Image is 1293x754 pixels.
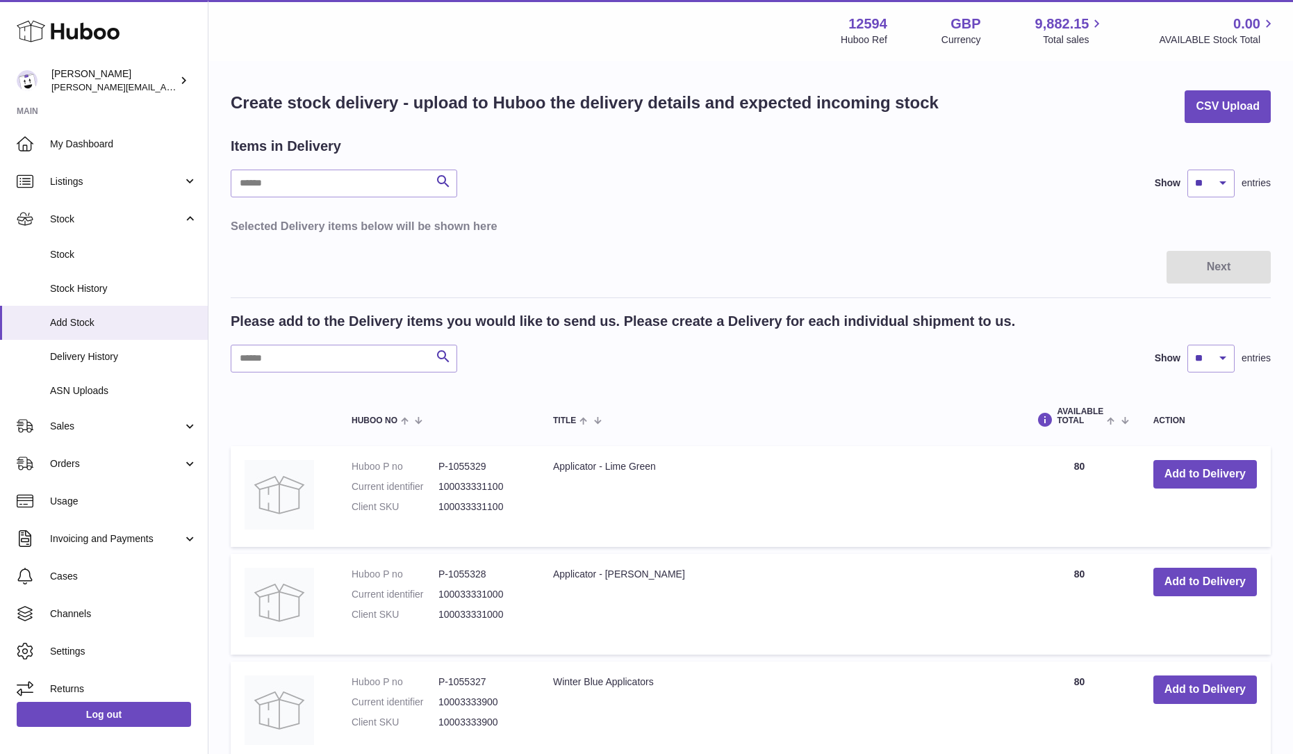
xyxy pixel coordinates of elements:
span: Stock History [50,282,197,295]
h3: Selected Delivery items below will be shown here [231,218,1271,233]
dt: Huboo P no [352,460,438,473]
div: Huboo Ref [841,33,887,47]
h2: Please add to the Delivery items you would like to send us. Please create a Delivery for each ind... [231,312,1015,331]
h2: Items in Delivery [231,137,341,156]
dt: Client SKU [352,500,438,514]
dt: Current identifier [352,696,438,709]
img: Applicator - Lime Green [245,460,314,530]
span: Cases [50,570,197,583]
span: 9,882.15 [1035,15,1089,33]
dd: 100033331000 [438,588,525,601]
td: 80 [1019,446,1139,547]
span: Returns [50,682,197,696]
dd: 100033331100 [438,500,525,514]
dt: Client SKU [352,716,438,729]
span: Add Stock [50,316,197,329]
div: Action [1153,416,1257,425]
td: Applicator - Lime Green [539,446,1019,547]
button: Add to Delivery [1153,460,1257,489]
a: Log out [17,702,191,727]
dt: Client SKU [352,608,438,621]
span: [PERSON_NAME][EMAIL_ADDRESS][DOMAIN_NAME] [51,81,279,92]
span: AVAILABLE Total [1057,407,1103,425]
div: [PERSON_NAME] [51,67,176,94]
span: Huboo no [352,416,397,425]
h1: Create stock delivery - upload to Huboo the delivery details and expected incoming stock [231,92,939,114]
span: ASN Uploads [50,384,197,398]
label: Show [1155,177,1180,190]
span: 0.00 [1233,15,1260,33]
a: 0.00 AVAILABLE Stock Total [1159,15,1276,47]
dd: P-1055328 [438,568,525,581]
strong: 12594 [848,15,887,33]
dt: Current identifier [352,588,438,601]
span: Invoicing and Payments [50,532,183,546]
span: Listings [50,175,183,188]
span: Total sales [1043,33,1105,47]
td: 80 [1019,554,1139,655]
td: Applicator - [PERSON_NAME] [539,554,1019,655]
span: Channels [50,607,197,621]
dd: 10003333900 [438,696,525,709]
dt: Huboo P no [352,568,438,581]
img: owen@wearemakewaves.com [17,70,38,91]
button: Add to Delivery [1153,675,1257,704]
span: Title [553,416,576,425]
span: Orders [50,457,183,470]
dd: P-1055329 [438,460,525,473]
dd: P-1055327 [438,675,525,689]
span: entries [1242,352,1271,365]
span: AVAILABLE Stock Total [1159,33,1276,47]
span: Usage [50,495,197,508]
img: Winter Blue Applicators [245,675,314,745]
div: Currency [941,33,981,47]
span: Settings [50,645,197,658]
span: Stock [50,248,197,261]
button: CSV Upload [1185,90,1271,123]
dt: Current identifier [352,480,438,493]
dd: 100033331100 [438,480,525,493]
dd: 10003333900 [438,716,525,729]
span: Stock [50,213,183,226]
span: Delivery History [50,350,197,363]
strong: GBP [950,15,980,33]
img: Applicator - Tiffany Blue [245,568,314,637]
span: entries [1242,177,1271,190]
label: Show [1155,352,1180,365]
span: My Dashboard [50,138,197,151]
span: Sales [50,420,183,433]
dt: Huboo P no [352,675,438,689]
dd: 100033331000 [438,608,525,621]
a: 9,882.15 Total sales [1035,15,1105,47]
button: Add to Delivery [1153,568,1257,596]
